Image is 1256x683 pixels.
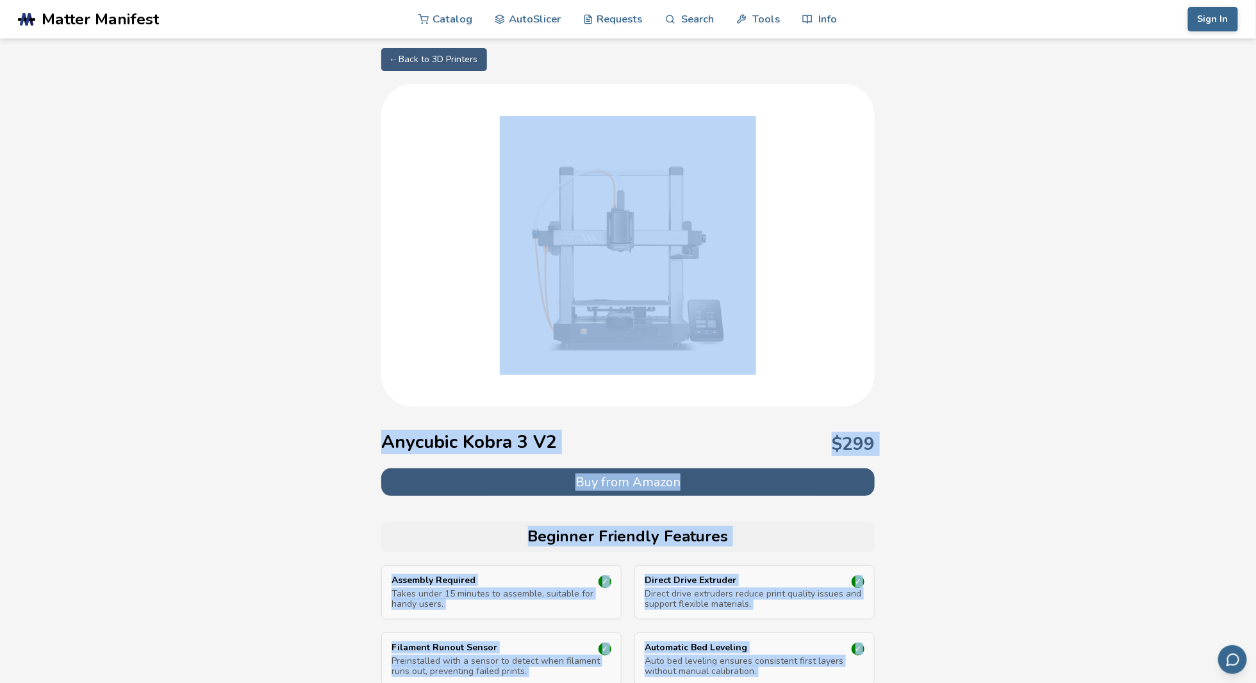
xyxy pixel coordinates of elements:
[381,468,875,496] button: Buy from Amazon
[852,575,864,588] div: ✓
[645,589,864,609] p: Direct drive extruders reduce print quality issues and support flexible materials.
[392,643,579,653] p: Filament Runout Sensor
[599,575,611,588] div: ✓
[599,643,611,655] div: ✓
[645,643,832,653] p: Automatic Bed Leveling
[392,589,611,609] p: Takes under 15 minutes to assemble, suitable for handy users.
[388,528,868,546] h2: Beginner Friendly Features
[381,432,557,452] h1: Anycubic Kobra 3 V2
[832,434,875,454] p: $ 299
[852,643,864,655] div: ✓
[381,48,487,71] a: ← Back to 3D Printers
[392,656,611,677] p: Preinstalled with a sensor to detect when filament runs out, preventing failed prints.
[1218,645,1247,674] button: Send feedback via email
[1188,7,1238,31] button: Sign In
[42,10,159,28] span: Matter Manifest
[645,656,864,677] p: Auto bed leveling ensures consistent first layers without manual calibration.
[500,116,756,372] img: Anycubic Kobra 3 V2
[645,575,832,586] p: Direct Drive Extruder
[392,575,579,586] p: Assembly Required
